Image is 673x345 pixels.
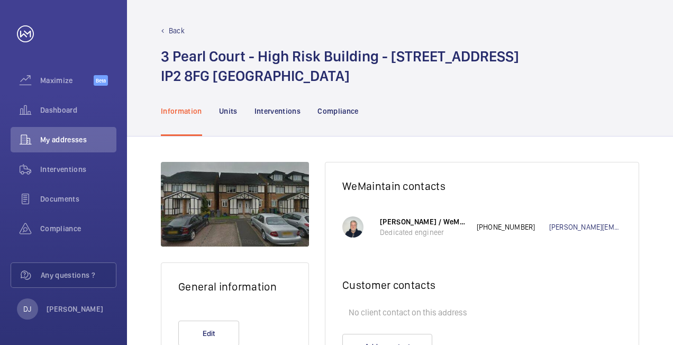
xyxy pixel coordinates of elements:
h1: 3 Pearl Court - High Risk Building - [STREET_ADDRESS] IP2 8FG [GEOGRAPHIC_DATA] [161,47,519,86]
span: Compliance [40,223,116,234]
p: Dedicated engineer [380,227,466,238]
h2: Customer contacts [342,278,622,292]
p: Back [169,25,185,36]
h2: WeMaintain contacts [342,179,622,193]
p: No client contact on this address [342,302,622,323]
span: Documents [40,194,116,204]
span: Any questions ? [41,270,116,280]
span: Interventions [40,164,116,175]
h2: General information [178,280,292,293]
p: Units [219,106,238,116]
p: Information [161,106,202,116]
span: Dashboard [40,105,116,115]
span: My addresses [40,134,116,145]
span: Maximize [40,75,94,86]
p: Compliance [317,106,359,116]
p: DJ [23,304,31,314]
a: [PERSON_NAME][EMAIL_ADDRESS][DOMAIN_NAME] [549,222,622,232]
p: [PHONE_NUMBER] [477,222,549,232]
p: [PERSON_NAME] [47,304,104,314]
p: Interventions [254,106,301,116]
span: Beta [94,75,108,86]
p: [PERSON_NAME] / WeMaintain UK [380,216,466,227]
